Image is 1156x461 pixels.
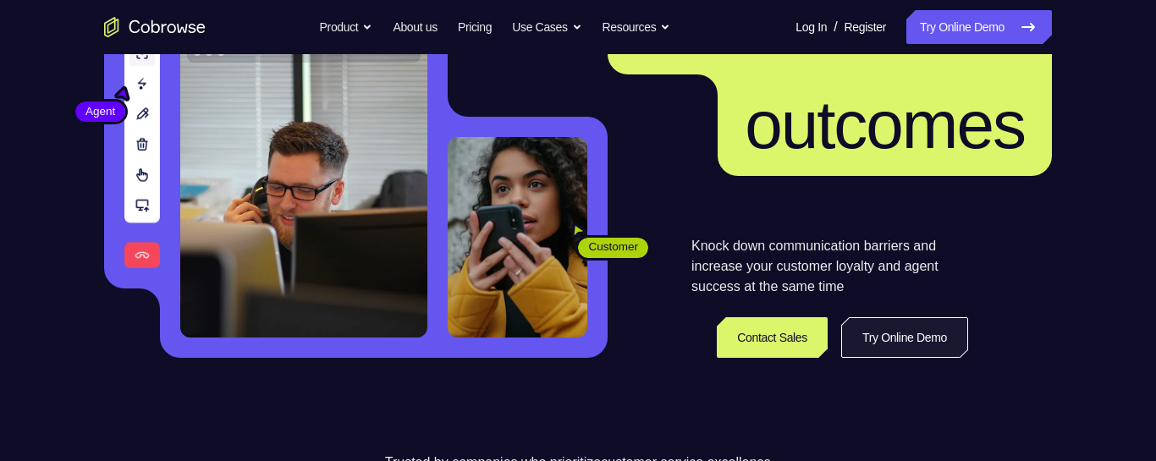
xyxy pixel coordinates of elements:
span: / [834,17,837,37]
img: A customer holding their phone [448,137,587,338]
a: Try Online Demo [841,317,968,358]
a: Go to the home page [104,17,206,37]
a: Register [845,10,886,44]
a: Try Online Demo [906,10,1052,44]
a: Contact Sales [717,317,828,358]
a: Pricing [458,10,492,44]
img: A customer support agent talking on the phone [180,36,427,338]
span: outcomes [745,87,1025,162]
a: Log In [795,10,827,44]
button: Product [320,10,373,44]
button: Use Cases [512,10,581,44]
a: About us [393,10,437,44]
button: Resources [603,10,671,44]
p: Knock down communication barriers and increase your customer loyalty and agent success at the sam... [691,236,968,297]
